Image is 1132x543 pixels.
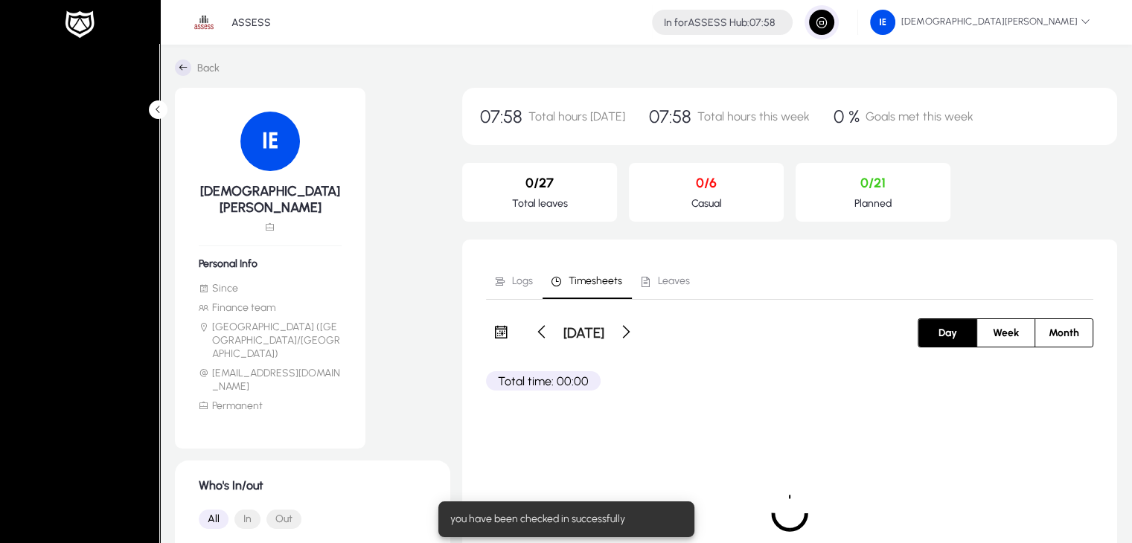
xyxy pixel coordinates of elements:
p: Total leaves [474,197,605,210]
button: [DEMOGRAPHIC_DATA][PERSON_NAME] [858,9,1102,36]
h6: Personal Info [199,257,342,270]
a: Leaves [632,263,700,299]
button: In [234,510,260,529]
span: 07:58 [480,106,522,127]
img: white-logo.png [61,9,98,40]
span: [DEMOGRAPHIC_DATA][PERSON_NAME] [870,10,1090,35]
h4: ASSESS Hub [664,16,775,29]
span: 0 % [834,106,860,127]
p: 0/27 [474,175,605,191]
img: 104.png [240,112,300,171]
span: Logs [512,276,533,286]
button: Week [977,319,1035,347]
li: Finance team [199,301,342,315]
p: 0/6 [641,175,772,191]
a: Logs [486,263,543,299]
button: All [199,510,228,529]
span: Total hours this week [697,109,810,123]
p: 0/21 [808,175,938,191]
p: Planned [808,197,938,210]
h5: [DEMOGRAPHIC_DATA][PERSON_NAME] [199,183,342,216]
h1: Who's In/out [199,478,426,492]
span: In for [664,16,688,29]
span: Goals met this week [866,109,973,123]
img: 1.png [190,8,218,36]
span: Total hours [DATE] [528,109,625,123]
li: [GEOGRAPHIC_DATA] ([GEOGRAPHIC_DATA]/[GEOGRAPHIC_DATA]) [199,321,342,361]
li: Permanent [199,399,342,413]
li: Since [199,282,342,295]
mat-button-toggle-group: Font Style [199,504,426,534]
p: Casual [641,197,772,210]
span: Week [984,319,1028,347]
span: Month [1040,319,1088,347]
a: Timesheets [543,263,632,299]
span: Leaves [658,276,690,286]
span: 07:58 [749,16,775,29]
img: 104.png [870,10,895,35]
span: 07:58 [649,106,691,127]
button: Day [918,319,976,347]
button: Month [1035,319,1093,347]
p: Total time: 00:00 [486,371,601,391]
span: : [747,16,749,29]
li: [EMAIL_ADDRESS][DOMAIN_NAME] [199,367,342,393]
a: Back [175,60,220,76]
span: Day [930,319,966,347]
p: ASSESS [231,16,271,29]
div: you have been checked in successfully [438,501,688,537]
h3: [DATE] [563,324,604,341]
button: Out [266,510,301,529]
span: Timesheets [569,276,622,286]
